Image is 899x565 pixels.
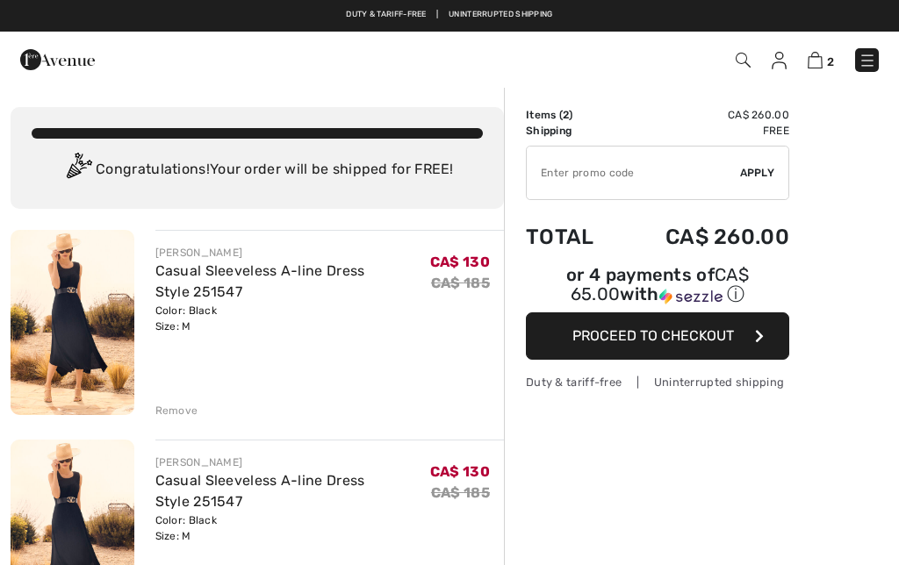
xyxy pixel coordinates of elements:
[155,403,198,418] div: Remove
[61,153,96,188] img: Congratulation2.svg
[736,53,751,68] img: Search
[526,107,619,123] td: Items ( )
[155,262,365,300] a: Casual Sleeveless A-line Dress Style 251547
[526,267,789,306] div: or 4 payments of with
[659,289,723,304] img: Sezzle
[526,374,789,390] div: Duty & tariff-free | Uninterrupted shipping
[808,52,823,68] img: Shopping Bag
[155,512,430,544] div: Color: Black Size: M
[11,230,134,415] img: Casual Sleeveless A-line Dress Style 251547
[430,463,490,480] span: CA$ 130
[740,165,775,181] span: Apply
[20,50,95,67] a: 1ère Avenue
[526,207,619,267] td: Total
[619,207,789,267] td: CA$ 260.00
[772,52,787,69] img: My Info
[526,267,789,312] div: or 4 payments ofCA$ 65.00withSezzle Click to learn more about Sezzle
[808,49,834,70] a: 2
[155,472,365,510] a: Casual Sleeveless A-line Dress Style 251547
[431,275,490,291] s: CA$ 185
[619,107,789,123] td: CA$ 260.00
[827,55,834,68] span: 2
[526,312,789,360] button: Proceed to Checkout
[155,245,430,261] div: [PERSON_NAME]
[430,254,490,270] span: CA$ 130
[526,123,619,139] td: Shipping
[572,327,734,344] span: Proceed to Checkout
[527,147,740,199] input: Promo code
[563,109,569,121] span: 2
[20,42,95,77] img: 1ère Avenue
[32,153,483,188] div: Congratulations! Your order will be shipped for FREE!
[155,454,430,470] div: [PERSON_NAME]
[431,484,490,501] s: CA$ 185
[619,123,789,139] td: Free
[571,264,749,304] span: CA$ 65.00
[155,303,430,334] div: Color: Black Size: M
[859,52,876,69] img: Menu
